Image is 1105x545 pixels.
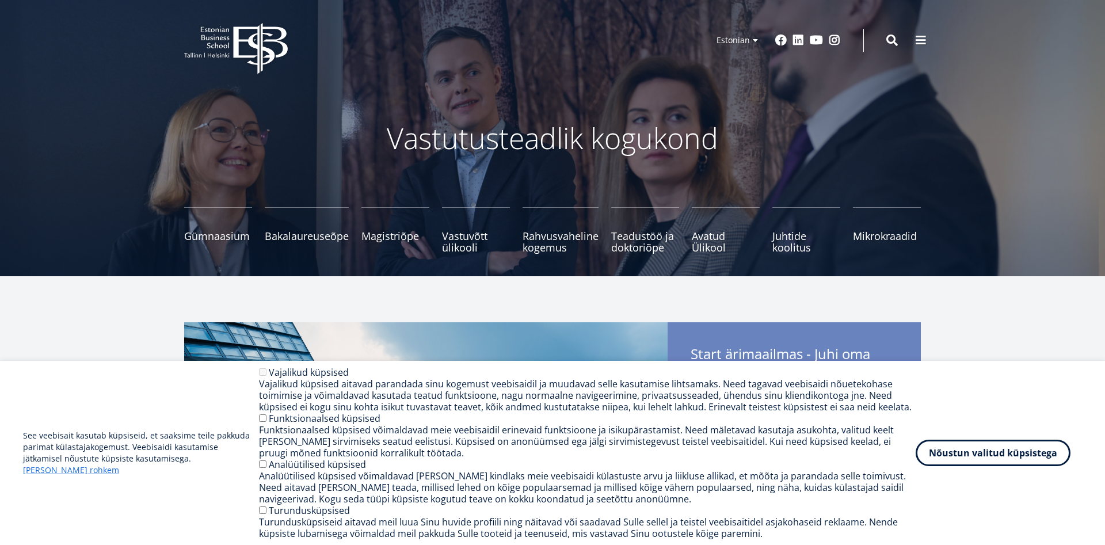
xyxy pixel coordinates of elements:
[692,207,760,253] a: Avatud Ülikool
[523,207,599,253] a: Rahvusvaheline kogemus
[259,470,916,505] div: Analüütilised küpsised võimaldavad [PERSON_NAME] kindlaks meie veebisaidi külastuste arvu ja liik...
[853,230,921,242] span: Mikrokraadid
[691,345,898,383] span: Start ärimaailmas - Juhi oma
[265,230,349,242] span: Bakalaureuseõpe
[810,35,823,46] a: Youtube
[442,230,510,253] span: Vastuvõtt ülikooli
[853,207,921,253] a: Mikrokraadid
[259,378,916,413] div: Vajalikud küpsised aitavad parandada sinu kogemust veebisaidil ja muudavad selle kasutamise lihts...
[829,35,840,46] a: Instagram
[269,504,350,517] label: Turundusküpsised
[792,35,804,46] a: Linkedin
[184,207,252,253] a: Gümnaasium
[259,516,916,539] div: Turundusküpsiseid aitavad meil luua Sinu huvide profiili ning näitavad või saadavad Sulle sellel ...
[775,35,787,46] a: Facebook
[361,207,429,253] a: Magistriõpe
[772,230,840,253] span: Juhtide koolitus
[611,230,679,253] span: Teadustöö ja doktoriõpe
[611,207,679,253] a: Teadustöö ja doktoriõpe
[23,430,259,476] p: See veebisait kasutab küpsiseid, et saaksime teile pakkuda parimat külastajakogemust. Veebisaidi ...
[269,366,349,379] label: Vajalikud küpsised
[523,230,599,253] span: Rahvusvaheline kogemus
[916,440,1070,466] button: Nõustun valitud küpsistega
[184,230,252,242] span: Gümnaasium
[692,230,760,253] span: Avatud Ülikool
[259,424,916,459] div: Funktsionaalsed küpsised võimaldavad meie veebisaidil erinevaid funktsioone ja isikupärastamist. ...
[247,121,858,155] p: Vastutusteadlik kogukond
[265,207,349,253] a: Bakalaureuseõpe
[361,230,429,242] span: Magistriõpe
[23,464,119,476] a: [PERSON_NAME] rohkem
[269,412,380,425] label: Funktsionaalsed küpsised
[772,207,840,253] a: Juhtide koolitus
[442,207,510,253] a: Vastuvõtt ülikooli
[184,322,668,541] img: Start arimaailmas
[269,458,366,471] label: Analüütilised küpsised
